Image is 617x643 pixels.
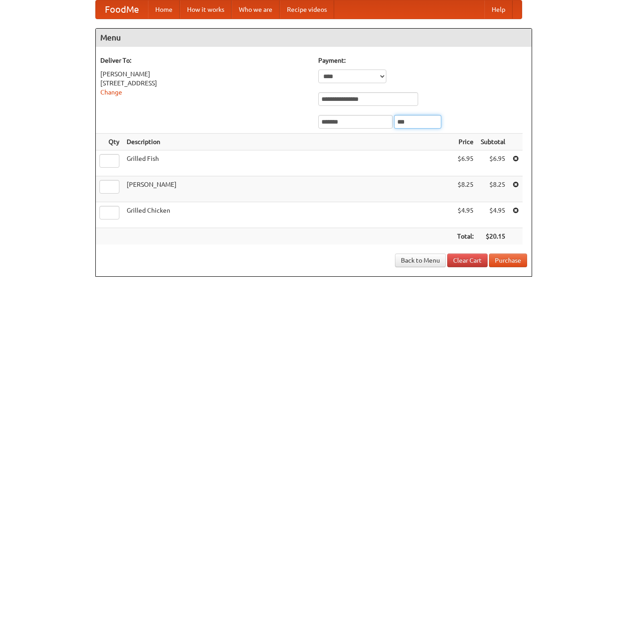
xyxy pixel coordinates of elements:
td: Grilled Fish [123,150,454,176]
a: Help [484,0,513,19]
th: Total: [454,228,477,245]
a: Recipe videos [280,0,334,19]
a: Home [148,0,180,19]
a: Back to Menu [395,254,446,267]
td: [PERSON_NAME] [123,176,454,202]
a: How it works [180,0,232,19]
td: $8.25 [477,176,509,202]
th: Qty [96,134,123,150]
td: $4.95 [454,202,477,228]
td: $6.95 [454,150,477,176]
td: $8.25 [454,176,477,202]
h4: Menu [96,29,532,47]
td: Grilled Chicken [123,202,454,228]
a: Who we are [232,0,280,19]
th: Subtotal [477,134,509,150]
a: Change [100,89,122,96]
div: [PERSON_NAME] [100,70,309,79]
th: Price [454,134,477,150]
button: Purchase [489,254,527,267]
h5: Payment: [318,56,527,65]
td: $4.95 [477,202,509,228]
a: Clear Cart [447,254,488,267]
a: FoodMe [96,0,148,19]
h5: Deliver To: [100,56,309,65]
div: [STREET_ADDRESS] [100,79,309,88]
td: $6.95 [477,150,509,176]
th: $20.15 [477,228,509,245]
th: Description [123,134,454,150]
